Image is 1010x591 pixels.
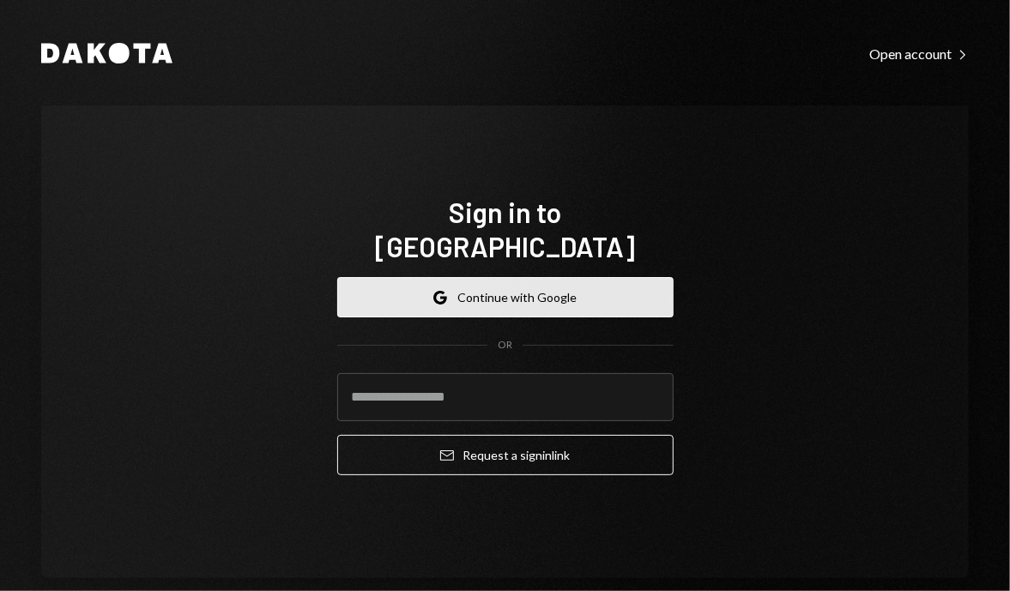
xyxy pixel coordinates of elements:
[337,195,674,263] h1: Sign in to [GEOGRAPHIC_DATA]
[498,338,512,353] div: OR
[337,435,674,475] button: Request a signinlink
[869,45,969,63] div: Open account
[337,277,674,317] button: Continue with Google
[869,44,969,63] a: Open account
